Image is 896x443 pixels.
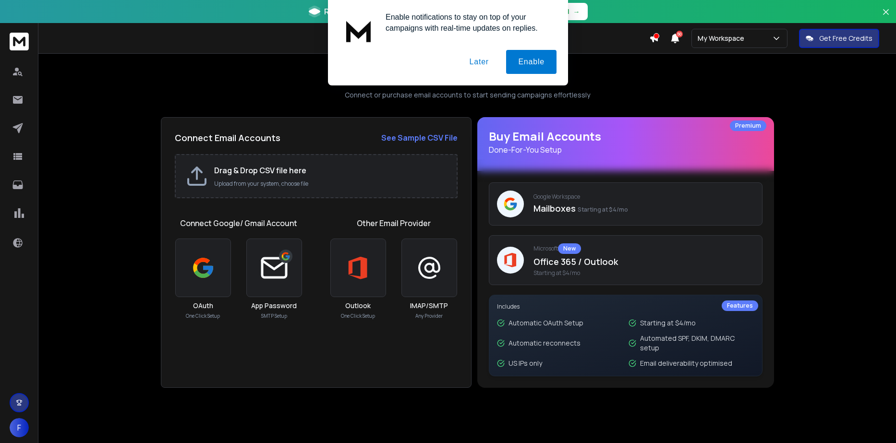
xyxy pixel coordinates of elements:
[357,217,431,229] h1: Other Email Provider
[345,90,590,100] p: Connect or purchase email accounts to start sending campaigns effortlessly
[457,50,500,74] button: Later
[339,12,378,50] img: notification icon
[578,205,628,214] span: Starting at $4/mo
[415,312,443,320] p: Any Provider
[722,300,758,311] div: Features
[381,132,458,143] strong: See Sample CSV File
[509,359,542,368] p: US IPs only
[509,318,583,328] p: Automatic OAuth Setup
[489,129,763,156] h1: Buy Email Accounts
[214,165,447,176] h2: Drag & Drop CSV file here
[730,120,766,131] div: Premium
[506,50,557,74] button: Enable
[533,193,754,201] p: Google Workspace
[251,301,297,311] h3: App Password
[261,312,287,320] p: SMTP Setup
[558,243,581,254] div: New
[214,180,447,188] p: Upload from your system, choose file
[345,301,371,311] h3: Outlook
[533,269,754,277] span: Starting at $4/mo
[186,312,220,320] p: One Click Setup
[640,359,732,368] p: Email deliverability optimised
[533,255,754,268] p: Office 365 / Outlook
[10,418,29,437] button: F
[489,144,763,156] p: Done-For-You Setup
[378,12,557,34] div: Enable notifications to stay on top of your campaigns with real-time updates on replies.
[193,301,213,311] h3: OAuth
[381,132,458,144] a: See Sample CSV File
[640,318,696,328] p: Starting at $4/mo
[410,301,448,311] h3: IMAP/SMTP
[175,131,280,144] h2: Connect Email Accounts
[509,338,581,348] p: Automatic reconnects
[640,334,754,353] p: Automated SPF, DKIM, DMARC setup
[533,202,754,215] p: Mailboxes
[533,243,754,254] p: Microsoft
[180,217,297,229] h1: Connect Google/ Gmail Account
[341,312,375,320] p: One Click Setup
[497,303,754,311] p: Includes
